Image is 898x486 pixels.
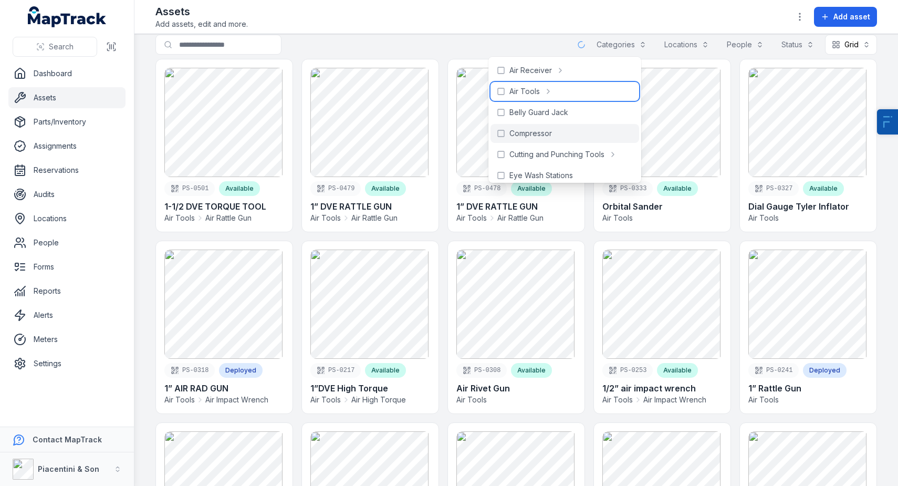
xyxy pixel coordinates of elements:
button: Status [775,35,821,55]
a: MapTrack [28,6,107,27]
span: Search [49,42,74,52]
a: Assets [8,87,126,108]
button: People [720,35,770,55]
span: Add asset [833,12,870,22]
a: Locations [8,208,126,229]
button: Search [13,37,97,57]
span: Air Receiver [509,65,552,76]
span: Eye Wash Stations [509,170,573,181]
button: Add asset [814,7,877,27]
a: People [8,232,126,253]
a: Forms [8,256,126,277]
a: Reservations [8,160,126,181]
a: Meters [8,329,126,350]
a: Alerts [8,305,126,326]
span: Compressor [509,128,552,139]
h2: Assets [155,4,248,19]
a: Dashboard [8,63,126,84]
span: Add assets, edit and more. [155,19,248,29]
a: Audits [8,184,126,205]
strong: Piacentini & Son [38,464,99,473]
a: Reports [8,281,126,302]
a: Assignments [8,136,126,157]
span: Cutting and Punching Tools [509,149,604,160]
span: Belly Guard Jack [509,107,568,118]
strong: Contact MapTrack [33,435,102,444]
a: Settings [8,353,126,374]
button: Grid [825,35,877,55]
span: Air Tools [509,86,540,97]
a: Parts/Inventory [8,111,126,132]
